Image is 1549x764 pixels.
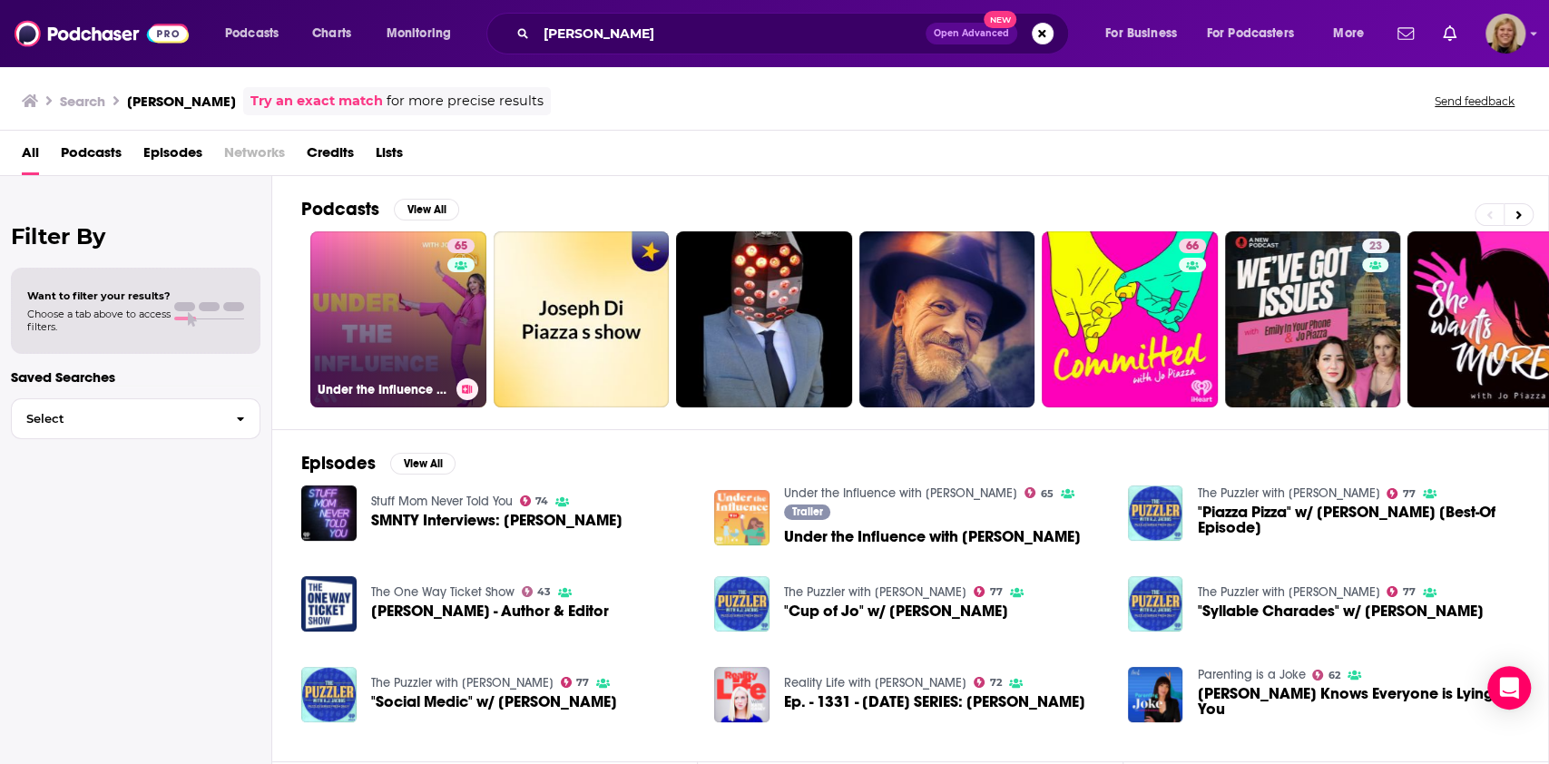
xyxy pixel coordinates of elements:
span: 72 [990,679,1002,687]
a: "Social Medic" w/ Jo Piazza [371,694,617,710]
span: Logged in as avansolkema [1485,14,1525,54]
span: Monitoring [387,21,451,46]
a: "Syllable Charades" w/ Jo Piazza [1197,603,1483,619]
img: SMNTY Interviews: Jo Piazza [301,485,357,541]
a: The Puzzler with A.J. Jacobs [371,675,554,691]
img: Podchaser - Follow, Share and Rate Podcasts [15,16,189,51]
span: 65 [455,238,467,256]
span: [PERSON_NAME] - Author & Editor [371,603,609,619]
a: 65 [447,239,475,253]
a: EpisodesView All [301,452,456,475]
button: View All [390,453,456,475]
a: 77 [561,677,590,688]
span: Want to filter your results? [27,289,171,302]
button: View All [394,199,459,220]
a: 23 [1362,239,1389,253]
a: Jo Piazza Knows Everyone is Lying to You [1197,686,1519,717]
h3: Search [60,93,105,110]
span: All [22,138,39,175]
img: "Piazza Pizza" w/ Jo Piazza [Best-Of Episode] [1128,485,1183,541]
span: "Piazza Pizza" w/ [PERSON_NAME] [Best-Of Episode] [1197,504,1519,535]
span: New [984,11,1016,28]
img: "Syllable Charades" w/ Jo Piazza [1128,576,1183,632]
a: "Piazza Pizza" w/ Jo Piazza [Best-Of Episode] [1197,504,1519,535]
a: Try an exact match [250,91,383,112]
h2: Filter By [11,223,260,250]
button: open menu [1195,19,1320,48]
a: Credits [307,138,354,175]
span: SMNTY Interviews: [PERSON_NAME] [371,513,623,528]
span: 23 [1369,238,1382,256]
span: 77 [1403,588,1416,596]
span: "Syllable Charades" w/ [PERSON_NAME] [1197,603,1483,619]
a: Show notifications dropdown [1390,18,1421,49]
span: More [1333,21,1364,46]
img: Under the Influence with Jo Piazza [714,490,770,545]
a: The Puzzler with A.J. Jacobs [1197,584,1379,600]
a: The One Way Ticket Show [371,584,515,600]
span: Ep. - 1331 - [DATE] SERIES: [PERSON_NAME] [784,694,1085,710]
button: open menu [212,19,302,48]
a: 43 [522,586,552,597]
span: 77 [1403,490,1416,498]
a: 66 [1042,231,1218,407]
span: 77 [576,679,589,687]
span: Select [12,413,221,425]
img: Jo Piazza Knows Everyone is Lying to You [1128,667,1183,722]
span: 66 [1186,238,1199,256]
input: Search podcasts, credits, & more... [536,19,926,48]
a: Jo Piazza - Author & Editor [371,603,609,619]
a: The Puzzler with A.J. Jacobs [784,584,966,600]
span: Episodes [143,138,202,175]
span: [PERSON_NAME] Knows Everyone is Lying to You [1197,686,1519,717]
span: For Business [1105,21,1177,46]
span: "Cup of Jo" w/ [PERSON_NAME] [784,603,1008,619]
a: The Puzzler with A.J. Jacobs [1197,485,1379,501]
span: Under the Influence with [PERSON_NAME] [784,529,1081,544]
span: 62 [1328,671,1340,680]
a: 23 [1225,231,1401,407]
a: Ep. - 1331 - SATURDAY SERIES: JO PIAZZA [784,694,1085,710]
span: For Podcasters [1207,21,1294,46]
button: Open AdvancedNew [926,23,1017,44]
a: Reality Life with Kate Casey [784,675,966,691]
img: "Cup of Jo" w/ Jo Piazza [714,576,770,632]
a: Stuff Mom Never Told You [371,494,513,509]
button: open menu [1093,19,1200,48]
span: for more precise results [387,91,544,112]
button: open menu [1320,19,1387,48]
a: 65Under the Influence with [PERSON_NAME] [310,231,486,407]
h2: Episodes [301,452,376,475]
span: Open Advanced [934,29,1009,38]
a: 62 [1312,670,1340,681]
a: 77 [974,586,1003,597]
a: Lists [376,138,403,175]
a: Charts [300,19,362,48]
span: Choose a tab above to access filters. [27,308,171,333]
a: "Cup of Jo" w/ Jo Piazza [784,603,1008,619]
h2: Podcasts [301,198,379,220]
a: Podcasts [61,138,122,175]
h3: Under the Influence with [PERSON_NAME] [318,382,449,397]
a: Ep. - 1331 - SATURDAY SERIES: JO PIAZZA [714,667,770,722]
span: 65 [1041,490,1054,498]
a: 72 [974,677,1002,688]
button: Send feedback [1429,93,1520,109]
h3: [PERSON_NAME] [127,93,236,110]
a: Show notifications dropdown [1436,18,1464,49]
a: Under the Influence with Jo Piazza [784,529,1081,544]
a: 66 [1179,239,1206,253]
p: Saved Searches [11,368,260,386]
img: "Social Medic" w/ Jo Piazza [301,667,357,722]
span: Podcasts [225,21,279,46]
span: Trailer [792,506,823,517]
a: 77 [1387,488,1416,499]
